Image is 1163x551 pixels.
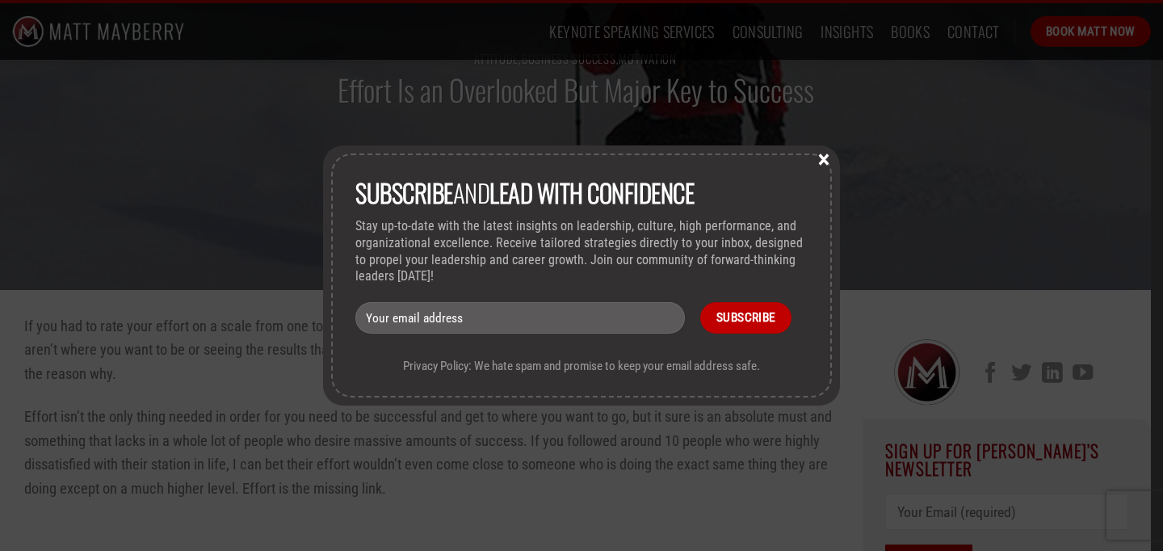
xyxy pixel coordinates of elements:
input: Your email address [355,302,685,334]
p: Stay up-to-date with the latest insights on leadership, culture, high performance, and organizati... [355,218,808,285]
strong: Subscribe [355,174,453,211]
button: Close [812,151,836,166]
p: Privacy Policy: We hate spam and promise to keep your email address safe. [355,359,808,373]
strong: lead with Confidence [489,174,694,211]
input: Subscribe [700,302,791,334]
span: and [355,174,694,211]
